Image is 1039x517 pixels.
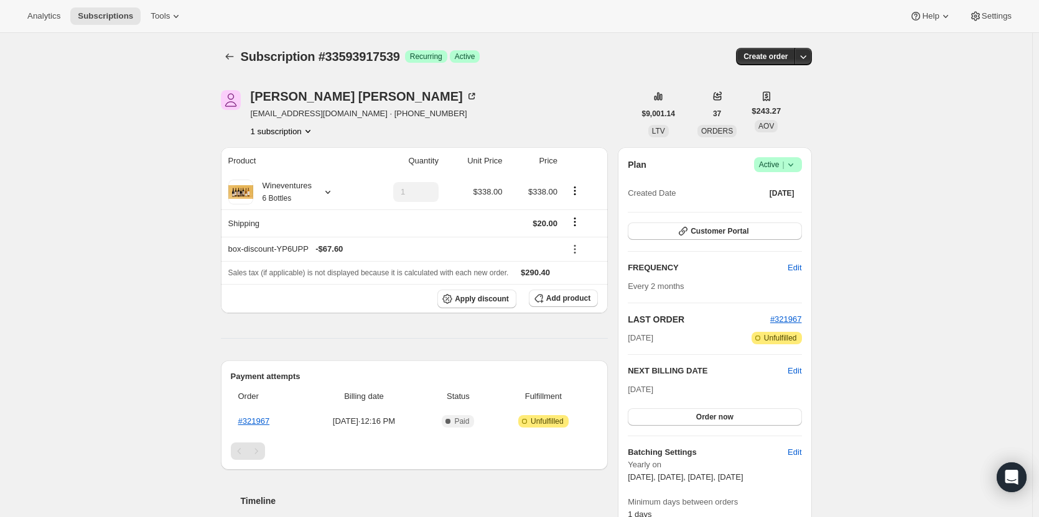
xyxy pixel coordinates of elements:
[228,243,558,255] div: box-discount-YP6UPP
[736,48,795,65] button: Create order
[652,127,665,135] span: LTV
[628,158,646,171] h2: Plan
[628,313,770,326] h2: LAST ORDER
[454,416,469,426] span: Paid
[221,90,241,110] span: Kelli Farnsworth
[635,105,683,122] button: $9,001.14
[759,158,797,171] span: Active
[78,11,133,21] span: Subscriptions
[251,125,314,137] button: Product actions
[642,109,675,119] span: $9,001.14
[997,462,1027,492] div: Open Intercom Messenger
[713,109,721,119] span: 37
[628,365,788,377] h2: NEXT BILLING DATE
[628,187,676,199] span: Created Date
[628,385,653,394] span: [DATE]
[315,243,343,255] span: - $67.60
[427,390,488,403] span: Status
[628,222,801,240] button: Customer Portal
[696,412,734,422] span: Order now
[780,258,809,278] button: Edit
[231,442,599,460] nav: Pagination
[788,262,801,274] span: Edit
[253,180,312,204] div: Wineventures
[770,314,802,324] a: #321967
[706,105,729,122] button: 37
[363,147,442,175] th: Quantity
[743,52,788,62] span: Create order
[770,313,802,326] button: #321967
[628,332,653,344] span: [DATE]
[902,7,959,25] button: Help
[496,390,590,403] span: Fulfillment
[231,383,304,410] th: Order
[758,122,774,130] span: AOV
[628,408,801,426] button: Order now
[251,90,478,103] div: [PERSON_NAME] [PERSON_NAME]
[782,160,784,170] span: |
[241,495,608,507] h2: Timeline
[628,262,788,274] h2: FREQUENCY
[251,108,478,120] span: [EMAIL_ADDRESS][DOMAIN_NAME] · [PHONE_NUMBER]
[982,11,1012,21] span: Settings
[263,194,292,203] small: 6 Bottles
[691,226,748,236] span: Customer Portal
[533,219,557,228] span: $20.00
[701,127,733,135] span: ORDERS
[565,215,585,229] button: Shipping actions
[442,147,506,175] th: Unit Price
[20,7,68,25] button: Analytics
[788,365,801,377] button: Edit
[764,333,797,343] span: Unfulfilled
[228,268,509,277] span: Sales tax (if applicable) is not displayed because it is calculated with each new order.
[221,147,363,175] th: Product
[410,52,442,62] span: Recurring
[628,459,801,471] span: Yearly on
[922,11,939,21] span: Help
[307,415,420,428] span: [DATE] · 12:16 PM
[437,290,516,308] button: Apply discount
[788,446,801,459] span: Edit
[506,147,562,175] th: Price
[70,7,141,25] button: Subscriptions
[241,50,400,63] span: Subscription #33593917539
[221,209,363,237] th: Shipping
[455,294,509,304] span: Apply discount
[231,370,599,383] h2: Payment attempts
[521,268,550,277] span: $290.40
[752,105,781,117] span: $243.27
[546,293,590,303] span: Add product
[762,185,802,202] button: [DATE]
[528,187,557,196] span: $338.00
[780,442,809,462] button: Edit
[628,446,788,459] h6: Batching Settings
[770,188,794,198] span: [DATE]
[455,52,475,62] span: Active
[473,187,503,196] span: $338.00
[307,390,420,403] span: Billing date
[27,11,60,21] span: Analytics
[628,496,801,508] span: Minimum days between orders
[962,7,1019,25] button: Settings
[143,7,190,25] button: Tools
[151,11,170,21] span: Tools
[628,472,743,482] span: [DATE], [DATE], [DATE], [DATE]
[529,290,598,307] button: Add product
[531,416,564,426] span: Unfulfilled
[565,184,585,198] button: Product actions
[221,48,238,65] button: Subscriptions
[628,281,684,291] span: Every 2 months
[238,416,270,426] a: #321967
